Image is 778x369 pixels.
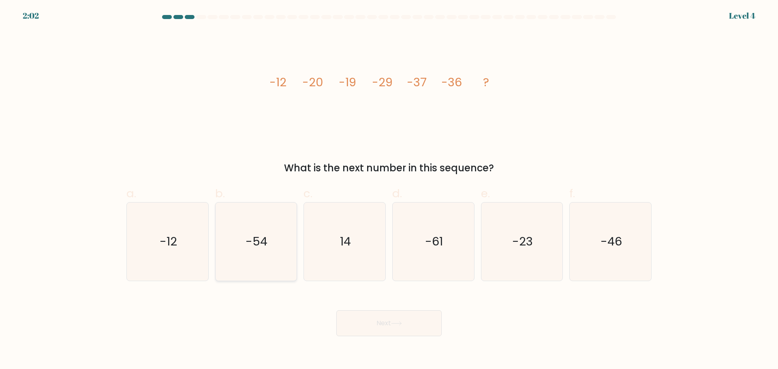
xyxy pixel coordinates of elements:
span: e. [481,186,490,201]
tspan: -29 [372,74,393,90]
tspan: -37 [407,74,427,90]
div: 2:02 [23,10,39,22]
span: b. [215,186,225,201]
text: -23 [512,233,533,250]
text: -61 [425,233,443,250]
text: -54 [246,233,268,250]
span: a. [126,186,136,201]
tspan: ? [483,74,489,90]
span: c. [304,186,312,201]
tspan: -19 [339,74,356,90]
tspan: -20 [302,74,323,90]
text: -12 [160,233,177,250]
span: d. [392,186,402,201]
div: Level 4 [729,10,755,22]
button: Next [336,310,442,336]
text: -46 [601,233,622,250]
span: f. [569,186,575,201]
tspan: -12 [269,74,286,90]
div: What is the next number in this sequence? [131,161,647,175]
text: 14 [340,233,351,250]
tspan: -36 [441,74,462,90]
